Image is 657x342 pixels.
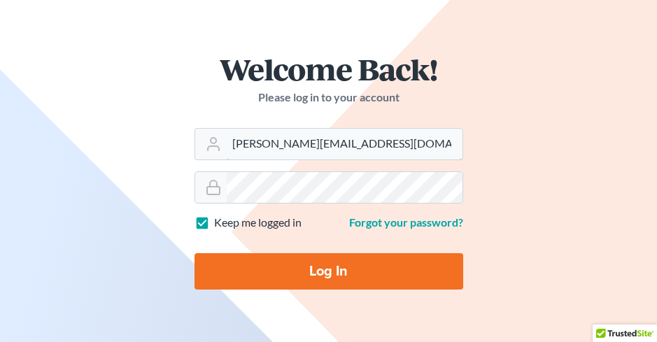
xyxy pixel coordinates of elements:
h1: Welcome Back! [195,54,463,84]
label: Keep me logged in [214,215,302,231]
input: Email Address [227,129,462,159]
p: Please log in to your account [195,90,463,106]
a: Forgot your password? [349,215,463,229]
input: Log In [195,253,463,290]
